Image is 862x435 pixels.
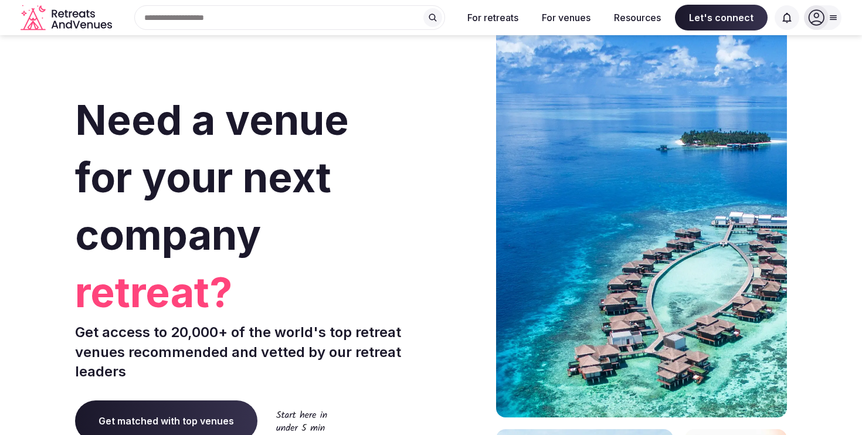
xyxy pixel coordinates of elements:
span: Let's connect [675,5,768,30]
span: retreat? [75,264,426,321]
a: Visit the homepage [21,5,114,31]
svg: Retreats and Venues company logo [21,5,114,31]
button: Resources [605,5,670,30]
p: Get access to 20,000+ of the world's top retreat venues recommended and vetted by our retreat lea... [75,322,426,382]
button: For retreats [458,5,528,30]
button: For venues [532,5,600,30]
span: Need a venue for your next company [75,95,349,260]
img: Start here in under 5 min [276,410,327,431]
